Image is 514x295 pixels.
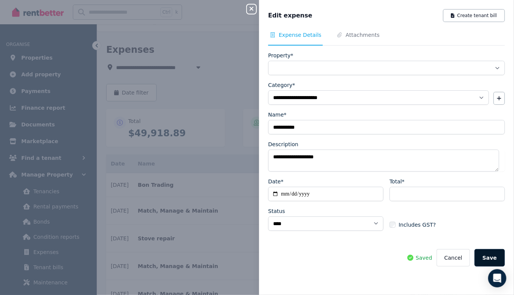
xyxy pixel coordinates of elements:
span: Expense Details [279,31,321,39]
span: Saved [416,254,432,262]
button: Cancel [437,249,470,267]
div: Open Intercom Messenger [488,269,506,287]
label: Date* [268,178,283,185]
label: Status [268,207,285,215]
label: Property* [268,52,293,59]
span: Attachments [346,31,379,39]
button: Create tenant bill [443,9,505,22]
label: Description [268,140,299,148]
span: Includes GST? [399,221,436,229]
label: Category* [268,81,295,89]
nav: Tabs [268,31,505,46]
input: Includes GST? [390,222,396,228]
label: Total* [390,178,405,185]
span: Edit expense [268,11,312,20]
label: Name* [268,111,286,118]
button: Save [475,249,505,267]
